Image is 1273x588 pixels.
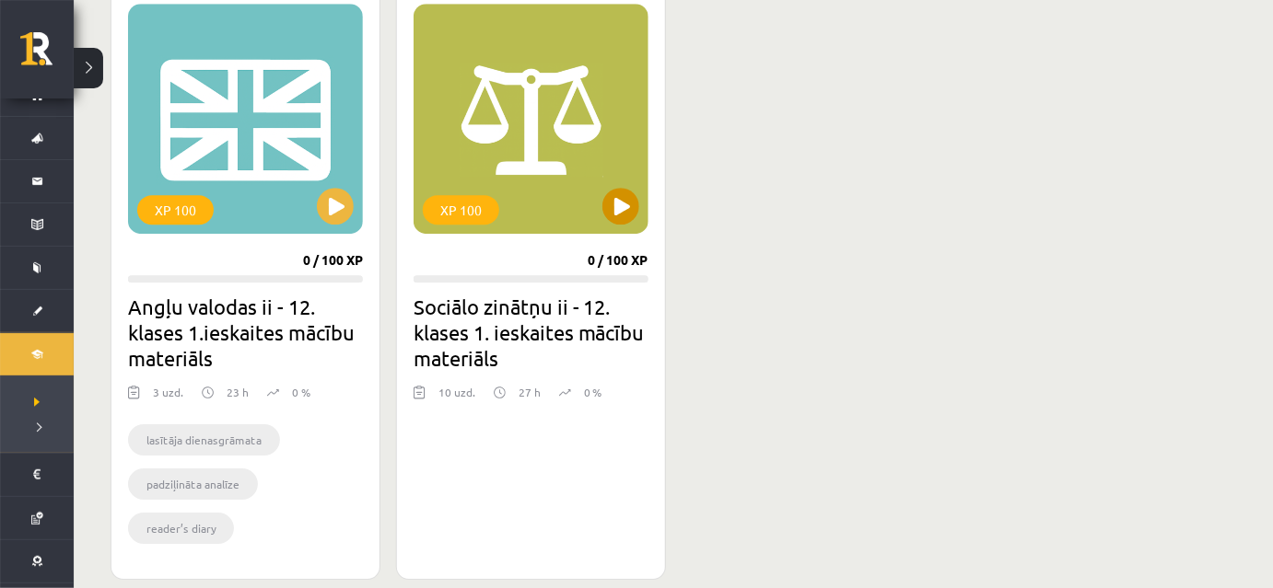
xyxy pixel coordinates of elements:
[128,424,280,455] li: lasītāja dienasgrāmata
[292,384,310,400] p: 0 %
[128,468,258,500] li: padziļināta analīze
[227,384,249,400] p: 23 h
[519,384,541,400] p: 27 h
[20,32,74,78] a: Rīgas 1. Tālmācības vidusskola
[153,384,183,411] div: 3 uzd.
[423,195,499,225] div: XP 100
[137,195,214,225] div: XP 100
[414,294,648,371] h2: Sociālo zinātņu ii - 12. klases 1. ieskaites mācību materiāls
[128,513,234,544] li: reader’s diary
[584,384,602,400] p: 0 %
[128,294,363,371] h2: Angļu valodas ii - 12. klases 1.ieskaites mācību materiāls
[438,384,475,411] div: 10 uzd.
